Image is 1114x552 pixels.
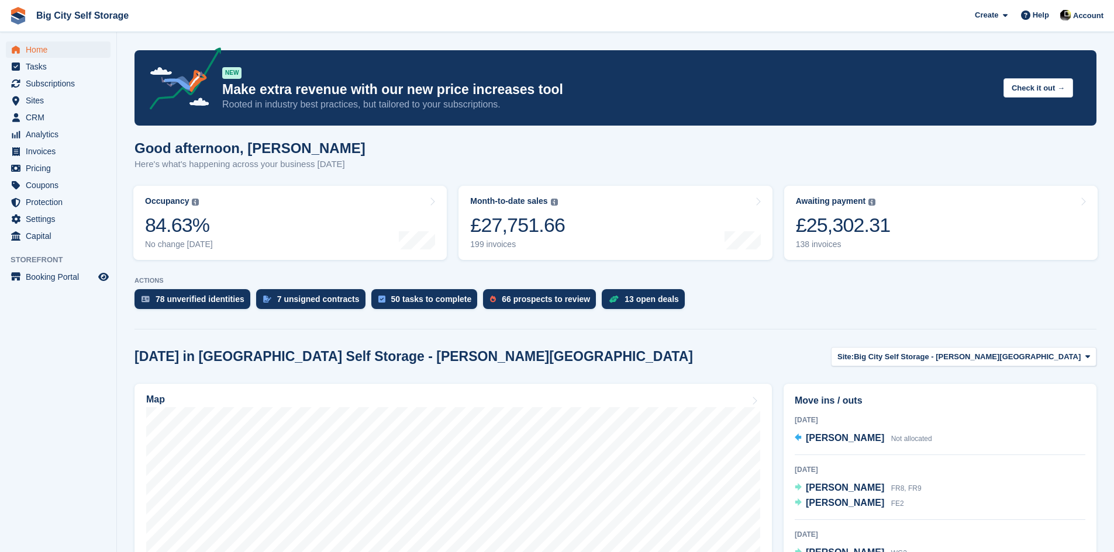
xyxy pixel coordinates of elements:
[6,194,111,210] a: menu
[1060,9,1071,21] img: Patrick Nevin
[96,270,111,284] a: Preview store
[391,294,472,304] div: 50 tasks to complete
[134,158,365,171] p: Here's what's happening across your business [DATE]
[192,199,199,206] img: icon-info-grey-7440780725fd019a000dd9b08b2336e03edf1995a4989e88bcd33f0948082b44.svg
[26,177,96,193] span: Coupons
[490,296,496,303] img: prospect-51fa495bee0391a8d652442698ab0144808aea92771e9ea1ae160a38d050c398.svg
[6,109,111,126] a: menu
[837,351,854,363] span: Site:
[1033,9,1049,21] span: Help
[6,126,111,143] a: menu
[142,296,150,303] img: verify_identity-adf6edd0f0f0b5bbfe63781bf79b02c33cf7c696d77639b501bdc392416b5a36.svg
[796,196,866,206] div: Awaiting payment
[6,228,111,244] a: menu
[1003,78,1073,98] button: Check it out →
[6,160,111,176] a: menu
[277,294,360,304] div: 7 unsigned contracts
[26,160,96,176] span: Pricing
[26,92,96,109] span: Sites
[26,58,96,75] span: Tasks
[1073,10,1103,22] span: Account
[145,239,213,249] div: No change [DATE]
[222,67,242,79] div: NEW
[133,186,447,260] a: Occupancy 84.63% No change [DATE]
[806,498,884,508] span: [PERSON_NAME]
[795,415,1085,425] div: [DATE]
[26,211,96,227] span: Settings
[806,482,884,492] span: [PERSON_NAME]
[11,254,116,266] span: Storefront
[378,296,385,303] img: task-75834270c22a3079a89374b754ae025e5fb1db73e45f91037f5363f120a921f8.svg
[134,277,1096,284] p: ACTIONS
[806,433,884,443] span: [PERSON_NAME]
[134,289,256,315] a: 78 unverified identities
[371,289,484,315] a: 50 tasks to complete
[795,394,1085,408] h2: Move ins / outs
[854,351,1081,363] span: Big City Self Storage - [PERSON_NAME][GEOGRAPHIC_DATA]
[26,228,96,244] span: Capital
[6,177,111,193] a: menu
[795,431,932,446] a: [PERSON_NAME] Not allocated
[26,109,96,126] span: CRM
[9,7,27,25] img: stora-icon-8386f47178a22dfd0bd8f6a31ec36ba5ce8667c1dd55bd0f319d3a0aa187defe.svg
[32,6,133,25] a: Big City Self Storage
[26,126,96,143] span: Analytics
[26,41,96,58] span: Home
[470,213,565,237] div: £27,751.66
[602,289,691,315] a: 13 open deals
[795,496,904,511] a: [PERSON_NAME] FE2
[795,529,1085,540] div: [DATE]
[146,394,165,405] h2: Map
[26,194,96,210] span: Protection
[6,41,111,58] a: menu
[975,9,998,21] span: Create
[470,239,565,249] div: 199 invoices
[458,186,772,260] a: Month-to-date sales £27,751.66 199 invoices
[222,98,994,111] p: Rooted in industry best practices, but tailored to your subscriptions.
[6,211,111,227] a: menu
[134,349,693,364] h2: [DATE] in [GEOGRAPHIC_DATA] Self Storage - [PERSON_NAME][GEOGRAPHIC_DATA]
[795,464,1085,475] div: [DATE]
[26,75,96,92] span: Subscriptions
[156,294,244,304] div: 78 unverified identities
[551,199,558,206] img: icon-info-grey-7440780725fd019a000dd9b08b2336e03edf1995a4989e88bcd33f0948082b44.svg
[145,213,213,237] div: 84.63%
[6,92,111,109] a: menu
[6,75,111,92] a: menu
[256,289,371,315] a: 7 unsigned contracts
[795,481,922,496] a: [PERSON_NAME] FR8, FR9
[891,499,904,508] span: FE2
[6,269,111,285] a: menu
[6,143,111,159] a: menu
[831,347,1096,366] button: Site: Big City Self Storage - [PERSON_NAME][GEOGRAPHIC_DATA]
[483,289,602,315] a: 66 prospects to review
[796,213,891,237] div: £25,302.31
[625,294,679,304] div: 13 open deals
[140,47,222,114] img: price-adjustments-announcement-icon-8257ccfd72463d97f412b2fc003d46551f7dbcb40ab6d574587a9cd5c0d94...
[868,199,875,206] img: icon-info-grey-7440780725fd019a000dd9b08b2336e03edf1995a4989e88bcd33f0948082b44.svg
[470,196,547,206] div: Month-to-date sales
[263,296,271,303] img: contract_signature_icon-13c848040528278c33f63329250d36e43548de30e8caae1d1a13099fd9432cc5.svg
[26,143,96,159] span: Invoices
[796,239,891,249] div: 138 invoices
[26,269,96,285] span: Booking Portal
[891,484,922,492] span: FR8, FR9
[6,58,111,75] a: menu
[145,196,189,206] div: Occupancy
[222,81,994,98] p: Make extra revenue with our new price increases tool
[784,186,1098,260] a: Awaiting payment £25,302.31 138 invoices
[891,435,932,443] span: Not allocated
[609,295,619,303] img: deal-1b604bf984904fb50ccaf53a9ad4b4a5d6e5aea283cecdc64d6e3604feb123c2.svg
[502,294,590,304] div: 66 prospects to review
[134,140,365,156] h1: Good afternoon, [PERSON_NAME]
